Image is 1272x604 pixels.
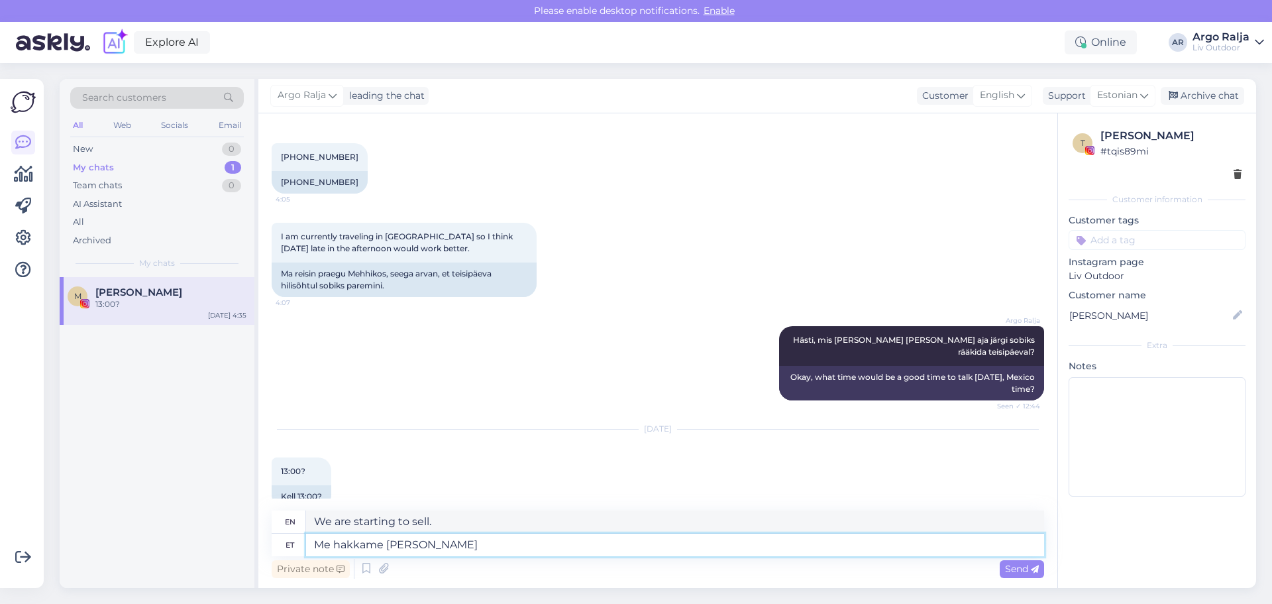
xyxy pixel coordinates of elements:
div: Ma reisin praegu Mehhikos, seega arvan, et teisipäeva hilisõhtul sobiks paremini. [272,263,537,297]
div: All [73,215,84,229]
span: Hästi, mis [PERSON_NAME] [PERSON_NAME] aja järgi sobiks rääkida teisipäeval? [793,335,1037,357]
div: [DATE] 4:35 [208,310,246,320]
div: Archived [73,234,111,247]
div: Liv Outdoor [1192,42,1249,53]
div: Kell 13:00? [272,485,331,508]
input: Add a tag [1069,230,1245,250]
span: Maribel Lopez [95,286,182,298]
div: Argo Ralja [1192,32,1249,42]
p: Liv Outdoor [1069,269,1245,283]
span: Enable [700,5,739,17]
div: 1 [225,161,241,174]
span: Argo Ralja [990,316,1040,326]
textarea: Me hakkame [PERSON_NAME] [306,534,1044,556]
span: [PHONE_NUMBER] [281,152,358,162]
span: Argo Ralja [278,88,326,103]
div: 0 [222,179,241,192]
div: Online [1065,30,1137,54]
div: Extra [1069,339,1245,351]
span: My chats [139,257,175,269]
span: Estonian [1097,88,1138,103]
div: [PHONE_NUMBER] [272,171,368,194]
div: Web [111,117,134,134]
div: # tqis89mi [1100,144,1242,158]
span: 4:07 [276,298,325,308]
div: Socials [158,117,191,134]
div: Email [216,117,244,134]
div: Customer [917,89,969,103]
span: Search customers [82,91,166,105]
img: Askly Logo [11,90,36,115]
a: Explore AI [134,31,210,54]
span: English [980,88,1014,103]
div: en [285,511,295,533]
div: New [73,143,93,156]
div: AR [1169,33,1187,52]
div: Customer information [1069,194,1245,206]
img: explore-ai [101,29,129,56]
div: [PERSON_NAME] [1100,128,1242,144]
p: Customer name [1069,288,1245,302]
p: Notes [1069,359,1245,373]
div: Archive chat [1161,87,1244,105]
div: My chats [73,161,114,174]
div: leading the chat [344,89,425,103]
span: Send [1005,563,1039,575]
div: Okay, what time would be a good time to talk [DATE], Mexico time? [779,366,1044,400]
span: 4:05 [276,194,325,204]
div: 13:00? [95,298,246,310]
textarea: We are starting [306,511,1044,533]
div: All [70,117,85,134]
input: Add name [1069,308,1230,323]
span: 13:00? [281,466,305,476]
span: t [1081,138,1085,148]
p: Instagram page [1069,255,1245,269]
div: Team chats [73,179,122,192]
span: I am currently traveling in [GEOGRAPHIC_DATA] so I think [DATE] late in the afternoon would work ... [281,231,515,253]
div: AI Assistant [73,198,122,211]
div: 0 [222,143,241,156]
div: Private note [272,560,350,578]
div: [DATE] [272,423,1044,435]
span: Seen ✓ 12:44 [990,401,1040,411]
a: Argo RaljaLiv Outdoor [1192,32,1264,53]
div: Support [1043,89,1086,103]
p: Customer tags [1069,213,1245,227]
span: M [74,291,81,301]
div: et [286,534,294,556]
